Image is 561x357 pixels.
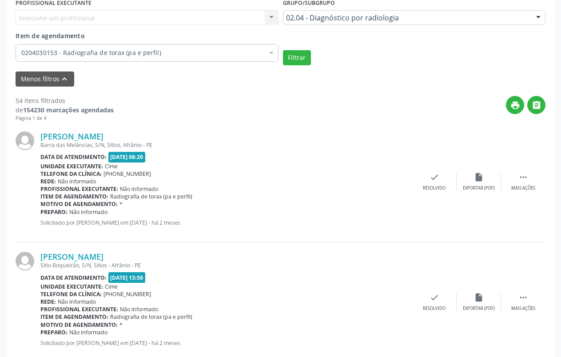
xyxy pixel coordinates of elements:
[40,163,103,170] b: Unidade executante:
[463,305,495,312] div: Exportar (PDF)
[430,293,439,302] i: check
[110,313,192,321] span: Radiografia de torax (pa e perfil)
[16,71,74,87] button: Menos filtroskeyboard_arrow_up
[40,178,56,185] b: Rede:
[16,32,85,40] span: Item de agendamento
[103,170,151,178] span: [PHONE_NUMBER]
[40,274,107,282] b: Data de atendimento:
[506,96,524,114] button: print
[474,293,484,302] i: insert_drive_file
[40,305,118,313] b: Profissional executante:
[16,96,114,105] div: 54 itens filtrados
[58,178,96,185] span: Não informado
[518,293,528,302] i: 
[463,185,495,191] div: Exportar (PDF)
[103,290,151,298] span: [PHONE_NUMBER]
[430,172,439,182] i: check
[69,208,107,216] span: Não informado
[23,106,114,114] strong: 154230 marcações agendadas
[40,208,68,216] b: Preparo:
[474,172,484,182] i: insert_drive_file
[423,305,446,312] div: Resolvido
[40,185,118,193] b: Profissional executante:
[69,329,107,336] span: Não informado
[40,252,103,262] a: [PERSON_NAME]
[286,13,528,22] span: 02.04 - Diagnóstico por radiologia
[510,100,520,110] i: print
[511,185,535,191] div: Mais ações
[40,283,103,290] b: Unidade executante:
[40,141,412,149] div: Barra das Melâncias, S/N, Sitios, Afrânio - PE
[120,185,158,193] span: Não informado
[16,115,114,122] div: Página 1 de 4
[60,74,69,84] i: keyboard_arrow_up
[40,200,118,208] b: Motivo de agendamento:
[40,262,412,269] div: Sitio Boqueirão, S/N, Sitios - Afrânio - PE
[527,96,545,114] button: 
[105,283,118,290] span: Cime
[40,329,68,336] b: Preparo:
[40,298,56,305] b: Rede:
[108,152,146,162] span: [DATE] 08:20
[16,131,34,150] img: img
[40,193,108,200] b: Item de agendamento:
[40,219,412,226] p: Solicitado por [PERSON_NAME] em [DATE] - há 2 meses
[511,305,535,312] div: Mais ações
[120,305,158,313] span: Não informado
[40,153,107,161] b: Data de atendimento:
[16,105,114,115] div: de
[105,163,118,170] span: Cime
[423,185,446,191] div: Resolvido
[40,321,118,329] b: Motivo de agendamento:
[21,48,264,57] span: 0204030153 - Radiografia de torax (pa e perfil)
[58,298,96,305] span: Não informado
[40,170,102,178] b: Telefone da clínica:
[40,339,412,347] p: Solicitado por [PERSON_NAME] em [DATE] - há 2 meses
[108,272,146,282] span: [DATE] 13:50
[518,172,528,182] i: 
[283,50,311,65] button: Filtrar
[532,100,541,110] i: 
[110,193,192,200] span: Radiografia de torax (pa e perfil)
[40,290,102,298] b: Telefone da clínica:
[40,313,108,321] b: Item de agendamento:
[40,131,103,141] a: [PERSON_NAME]
[16,252,34,270] img: img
